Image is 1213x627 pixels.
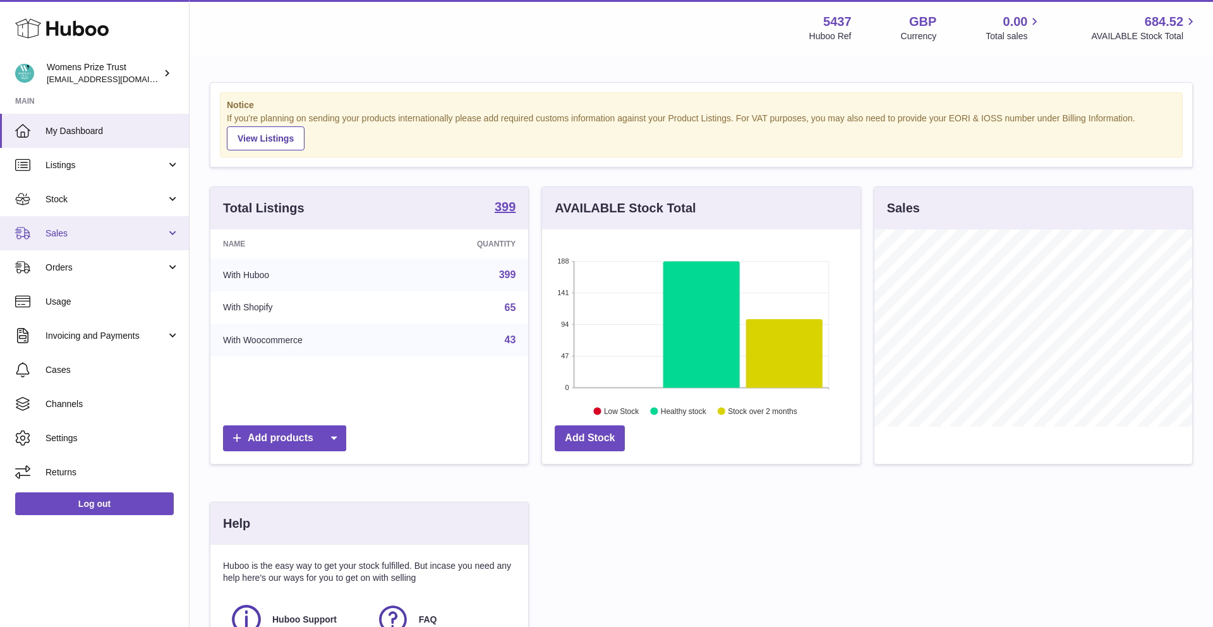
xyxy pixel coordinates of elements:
[604,406,639,415] text: Low Stock
[1091,30,1198,42] span: AVAILABLE Stock Total
[45,262,166,274] span: Orders
[210,324,407,356] td: With Woocommerce
[45,364,179,376] span: Cases
[499,269,516,280] a: 399
[223,560,516,584] p: Huboo is the easy way to get your stock fulfilled. But incase you need any help here's our ways f...
[210,229,407,259] th: Name
[45,159,166,171] span: Listings
[986,30,1042,42] span: Total sales
[45,228,166,240] span: Sales
[1003,13,1028,30] span: 0.00
[272,614,337,626] span: Huboo Support
[505,302,516,313] a: 65
[223,515,250,532] h3: Help
[210,291,407,324] td: With Shopify
[45,398,179,410] span: Channels
[227,113,1176,150] div: If you're planning on sending your products internationally please add required customs informati...
[557,257,569,265] text: 188
[565,384,569,391] text: 0
[45,193,166,205] span: Stock
[557,289,569,296] text: 141
[227,126,305,150] a: View Listings
[45,330,166,342] span: Invoicing and Payments
[887,200,920,217] h3: Sales
[419,614,437,626] span: FAQ
[495,200,516,216] a: 399
[555,425,625,451] a: Add Stock
[986,13,1042,42] a: 0.00 Total sales
[909,13,936,30] strong: GBP
[562,352,569,360] text: 47
[661,406,707,415] text: Healthy stock
[47,74,186,84] span: [EMAIL_ADDRESS][DOMAIN_NAME]
[15,492,174,515] a: Log out
[45,296,179,308] span: Usage
[1091,13,1198,42] a: 684.52 AVAILABLE Stock Total
[823,13,852,30] strong: 5437
[1145,13,1183,30] span: 684.52
[728,406,797,415] text: Stock over 2 months
[505,334,516,345] a: 43
[495,200,516,213] strong: 399
[47,61,160,85] div: Womens Prize Trust
[45,125,179,137] span: My Dashboard
[223,200,305,217] h3: Total Listings
[407,229,528,259] th: Quantity
[809,30,852,42] div: Huboo Ref
[210,259,407,291] td: With Huboo
[45,432,179,444] span: Settings
[555,200,696,217] h3: AVAILABLE Stock Total
[901,30,937,42] div: Currency
[15,64,34,83] img: info@womensprizeforfiction.co.uk
[223,425,346,451] a: Add products
[562,320,569,328] text: 94
[45,466,179,478] span: Returns
[227,99,1176,111] strong: Notice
